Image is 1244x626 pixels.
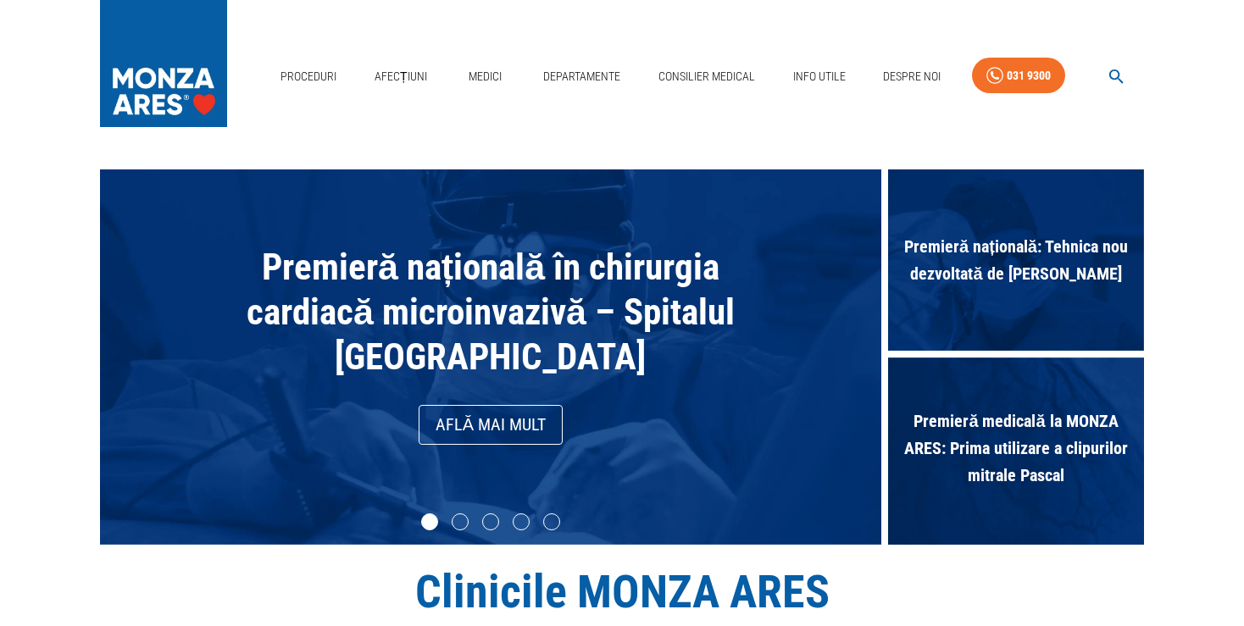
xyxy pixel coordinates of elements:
[888,224,1144,296] span: Premieră națională: Tehnica nou dezvoltată de [PERSON_NAME]
[458,59,512,94] a: Medici
[536,59,627,94] a: Departamente
[888,357,1144,546] div: Premieră medicală la MONZA ARES: Prima utilizare a clipurilor mitrale Pascal
[452,513,469,530] li: slide item 2
[513,513,530,530] li: slide item 4
[368,59,434,94] a: Afecțiuni
[786,59,852,94] a: Info Utile
[274,59,343,94] a: Proceduri
[888,169,1144,357] div: Premieră națională: Tehnica nou dezvoltată de [PERSON_NAME]
[247,246,735,378] span: Premieră națională în chirurgia cardiacă microinvazivă – Spitalul [GEOGRAPHIC_DATA]
[876,59,947,94] a: Despre Noi
[421,513,438,530] li: slide item 1
[543,513,560,530] li: slide item 5
[972,58,1065,94] a: 031 9300
[888,399,1144,497] span: Premieră medicală la MONZA ARES: Prima utilizare a clipurilor mitrale Pascal
[482,513,499,530] li: slide item 3
[100,565,1144,618] h1: Clinicile MONZA ARES
[652,59,762,94] a: Consilier Medical
[419,405,563,445] a: Află mai mult
[1007,65,1051,86] div: 031 9300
